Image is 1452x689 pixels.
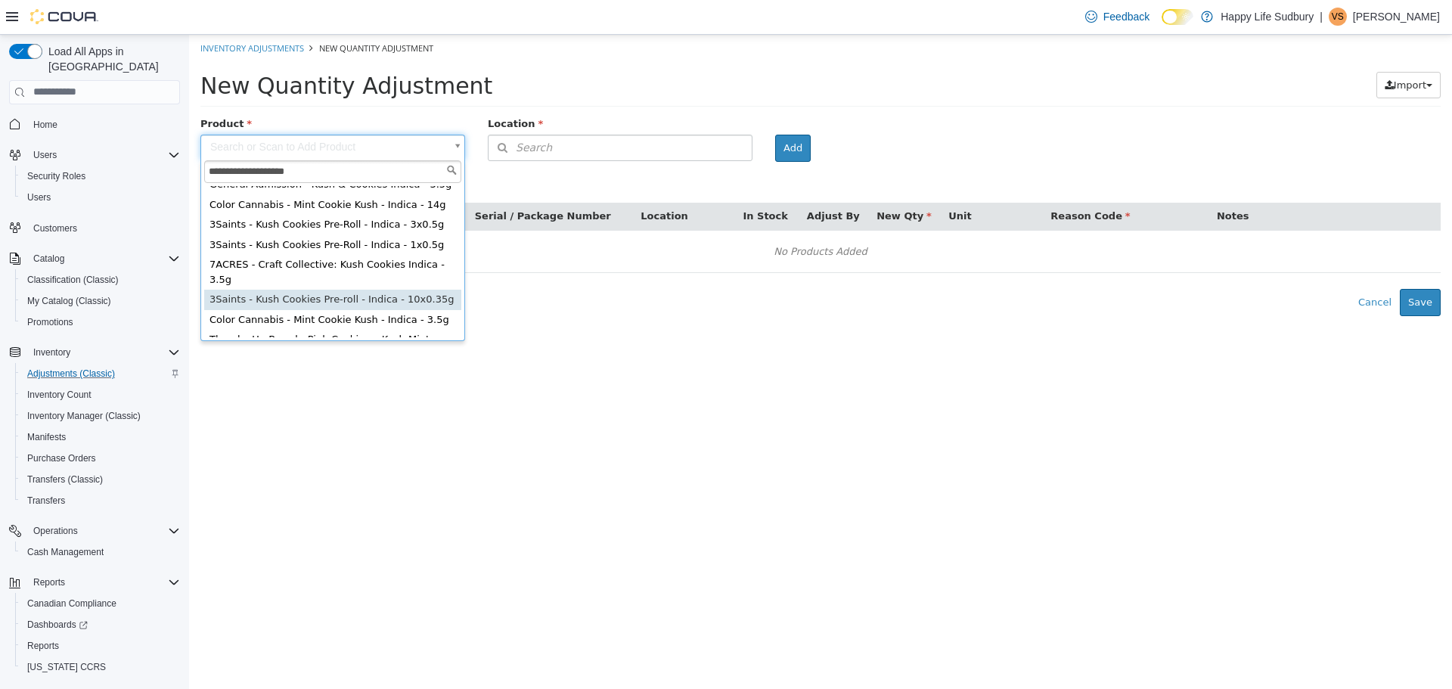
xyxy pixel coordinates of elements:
[21,313,79,331] a: Promotions
[33,149,57,161] span: Users
[1079,2,1156,32] a: Feedback
[21,292,117,310] a: My Catalog (Classic)
[27,250,70,268] button: Catalog
[21,428,180,446] span: Manifests
[30,9,98,24] img: Cova
[27,219,180,237] span: Customers
[21,616,94,634] a: Dashboards
[3,342,186,363] button: Inventory
[21,167,92,185] a: Security Roles
[27,146,180,164] span: Users
[27,219,83,237] a: Customers
[21,449,102,467] a: Purchase Orders
[27,452,96,464] span: Purchase Orders
[21,407,147,425] a: Inventory Manager (Classic)
[3,144,186,166] button: Users
[15,290,186,312] button: My Catalog (Classic)
[21,658,180,676] span: Washington CCRS
[27,410,141,422] span: Inventory Manager (Classic)
[27,343,76,362] button: Inventory
[27,473,103,486] span: Transfers (Classic)
[27,640,59,652] span: Reports
[15,405,186,427] button: Inventory Manager (Classic)
[15,166,186,187] button: Security Roles
[27,661,106,673] span: [US_STATE] CCRS
[27,250,180,268] span: Catalog
[27,191,51,203] span: Users
[27,522,180,540] span: Operations
[15,312,186,333] button: Promotions
[1103,9,1149,24] span: Feedback
[15,427,186,448] button: Manifests
[27,389,92,401] span: Inventory Count
[21,407,180,425] span: Inventory Manager (Classic)
[33,253,64,265] span: Catalog
[15,269,186,290] button: Classification (Classic)
[33,222,77,234] span: Customers
[27,546,104,558] span: Cash Management
[21,492,180,510] span: Transfers
[15,255,272,275] div: 3Saints - Kush Cookies Pre-roll - Indica - 10x0.35g
[1162,9,1193,25] input: Dark Mode
[27,522,84,540] button: Operations
[15,614,186,635] a: Dashboards
[21,188,57,206] a: Users
[21,470,180,489] span: Transfers (Classic)
[21,365,121,383] a: Adjustments (Classic)
[21,616,180,634] span: Dashboards
[15,275,272,296] div: Color Cannabis - Mint Cookie Kush - Indica - 3.5g
[33,576,65,588] span: Reports
[21,428,72,446] a: Manifests
[21,449,180,467] span: Purchase Orders
[1332,8,1344,26] span: VS
[21,492,71,510] a: Transfers
[1221,8,1314,26] p: Happy Life Sudbury
[21,167,180,185] span: Security Roles
[15,448,186,469] button: Purchase Orders
[27,274,119,286] span: Classification (Classic)
[27,597,116,610] span: Canadian Compliance
[27,116,64,134] a: Home
[21,386,98,404] a: Inventory Count
[21,637,180,655] span: Reports
[15,384,186,405] button: Inventory Count
[1329,8,1347,26] div: Victoria Suotaila
[15,469,186,490] button: Transfers (Classic)
[27,368,115,380] span: Adjustments (Classic)
[3,248,186,269] button: Catalog
[15,593,186,614] button: Canadian Compliance
[21,271,180,289] span: Classification (Classic)
[3,572,186,593] button: Reports
[15,542,186,563] button: Cash Management
[27,316,73,328] span: Promotions
[27,573,71,591] button: Reports
[21,594,123,613] a: Canadian Compliance
[15,635,186,656] button: Reports
[3,113,186,135] button: Home
[1353,8,1440,26] p: [PERSON_NAME]
[21,386,180,404] span: Inventory Count
[33,525,78,537] span: Operations
[1320,8,1323,26] p: |
[15,220,272,255] div: 7ACRES - Craft Collective: Kush Cookies Indica - 3.5g
[21,543,110,561] a: Cash Management
[21,594,180,613] span: Canadian Compliance
[15,490,186,511] button: Transfers
[27,146,63,164] button: Users
[33,119,57,131] span: Home
[21,543,180,561] span: Cash Management
[15,295,272,330] div: Thumbs Up Brand - Pink Cookies x Kush Mints - 14g
[15,200,272,221] div: 3Saints - Kush Cookies Pre-Roll - Indica - 1x0.5g
[21,271,125,289] a: Classification (Classic)
[21,188,180,206] span: Users
[21,658,112,676] a: [US_STATE] CCRS
[27,115,180,134] span: Home
[27,495,65,507] span: Transfers
[27,343,180,362] span: Inventory
[27,431,66,443] span: Manifests
[3,520,186,542] button: Operations
[21,313,180,331] span: Promotions
[21,292,180,310] span: My Catalog (Classic)
[27,619,88,631] span: Dashboards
